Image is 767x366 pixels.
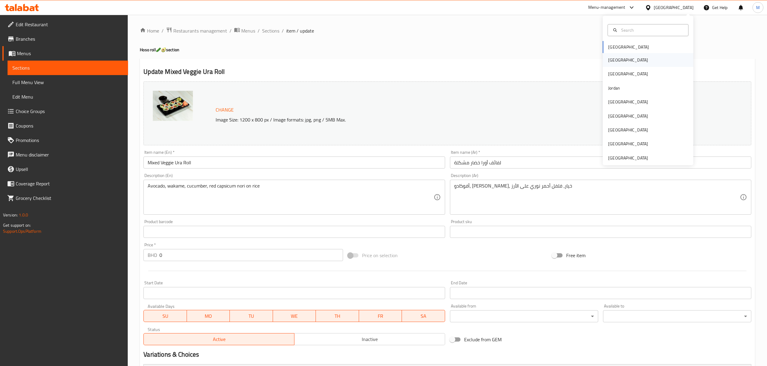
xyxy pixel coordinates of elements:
[608,85,620,91] div: Jordan
[608,71,648,77] div: [GEOGRAPHIC_DATA]
[756,4,760,11] span: M
[143,156,445,169] input: Enter name En
[588,4,625,11] div: Menu-management
[608,155,648,161] div: [GEOGRAPHIC_DATA]
[143,310,187,322] button: SU
[450,156,751,169] input: Enter name Ar
[2,46,128,61] a: Menus
[294,333,445,345] button: Inactive
[17,50,123,57] span: Menus
[566,252,586,259] span: Free item
[275,312,314,320] span: WE
[402,310,445,322] button: SA
[450,310,598,322] div: ​
[3,227,41,235] a: Support.OpsPlatform
[213,116,655,123] p: Image Size: 1200 x 800 px / Image formats: jpg, png / 5MB Max.
[2,176,128,191] a: Coverage Report
[12,64,123,71] span: Sections
[361,312,400,320] span: FR
[608,57,648,63] div: [GEOGRAPHIC_DATA]
[140,27,755,35] nav: breadcrumb
[318,312,357,320] span: TH
[229,27,232,34] li: /
[148,183,433,212] textarea: Avocado, wakame, cucumber, red capsicum nori on rice
[16,194,123,202] span: Grocery Checklist
[608,127,648,133] div: [GEOGRAPHIC_DATA]
[3,211,18,219] span: Version:
[2,32,128,46] a: Branches
[153,91,193,121] img: mmw_638928054769765808
[2,191,128,205] a: Grocery Checklist
[2,104,128,118] a: Choice Groups
[12,93,123,100] span: Edit Menu
[654,4,694,11] div: [GEOGRAPHIC_DATA]
[258,27,260,34] li: /
[16,180,123,187] span: Coverage Report
[148,251,157,259] p: BHD
[16,21,123,28] span: Edit Restaurant
[16,151,123,158] span: Menu disclaimer
[143,226,445,238] input: Please enter product barcode
[230,310,273,322] button: TU
[297,335,443,344] span: Inactive
[16,122,123,129] span: Coupons
[166,27,227,35] a: Restaurants management
[241,27,255,34] span: Menus
[8,90,128,104] a: Edit Menu
[404,312,443,320] span: SA
[603,310,751,322] div: ​
[143,350,751,359] h2: Variations & Choices
[608,99,648,105] div: [GEOGRAPHIC_DATA]
[359,310,402,322] button: FR
[619,27,685,33] input: Search
[262,27,279,34] a: Sections
[2,118,128,133] a: Coupons
[140,47,755,53] h4: Hoso roll🥒🥑 section
[16,166,123,173] span: Upsell
[143,67,751,76] h2: Update Mixed Veggie Ura Roll
[273,310,316,322] button: WE
[2,17,128,32] a: Edit Restaurant
[362,252,398,259] span: Price on selection
[232,312,271,320] span: TU
[234,27,255,35] a: Menus
[282,27,284,34] li: /
[8,61,128,75] a: Sections
[2,133,128,147] a: Promotions
[146,335,292,344] span: Active
[3,221,31,229] span: Get support on:
[143,333,294,345] button: Active
[608,140,648,147] div: [GEOGRAPHIC_DATA]
[2,162,128,176] a: Upsell
[464,336,502,343] span: Exclude from GEM
[216,106,234,114] span: Change
[189,312,228,320] span: MO
[173,27,227,34] span: Restaurants management
[12,79,123,86] span: Full Menu View
[16,108,123,115] span: Choice Groups
[16,137,123,144] span: Promotions
[286,27,314,34] span: item / update
[316,310,359,322] button: TH
[16,35,123,43] span: Branches
[454,183,740,212] textarea: أفوكادو، [PERSON_NAME]، خيار، فلفل أحمر نوري على الأرز
[159,249,343,261] input: Please enter price
[2,147,128,162] a: Menu disclaimer
[213,104,236,116] button: Change
[162,27,164,34] li: /
[187,310,230,322] button: MO
[8,75,128,90] a: Full Menu View
[140,27,159,34] a: Home
[450,226,751,238] input: Please enter product sku
[19,211,28,219] span: 1.0.0
[146,312,184,320] span: SU
[608,113,648,119] div: [GEOGRAPHIC_DATA]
